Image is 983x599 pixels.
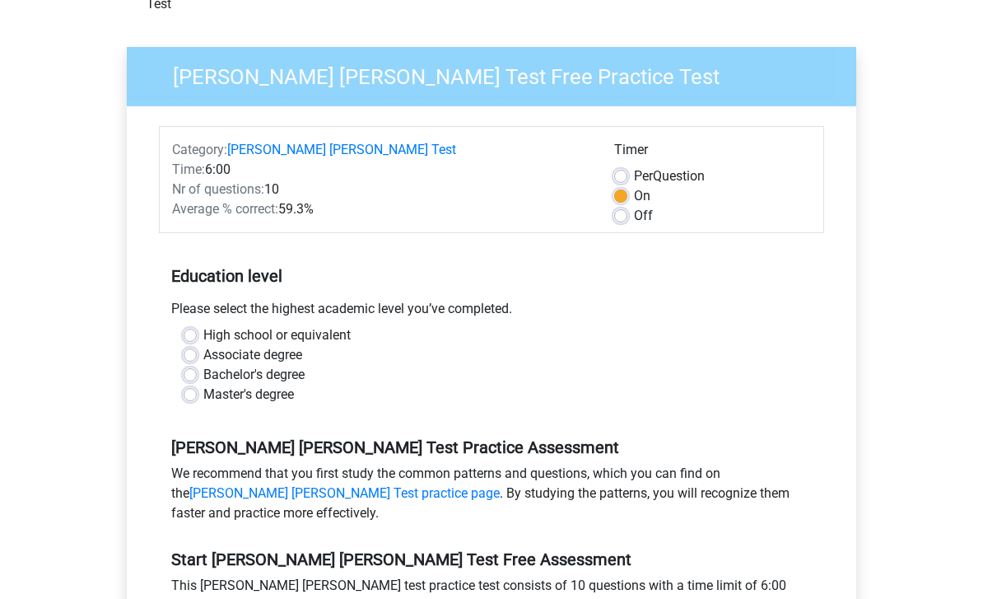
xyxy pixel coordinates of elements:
a: [PERSON_NAME] [PERSON_NAME] Test [227,143,456,158]
span: Time: [172,162,205,178]
label: Master's degree [203,386,294,405]
h5: Start [PERSON_NAME] [PERSON_NAME] Test Free Assessment [171,550,812,570]
div: 59.3% [160,200,602,220]
span: Category: [172,143,227,158]
h5: Education level [171,260,812,293]
span: Average % correct: [172,202,278,218]
a: [PERSON_NAME] [PERSON_NAME] Test practice page [189,486,500,502]
span: Per [634,169,653,185]
h3: [PERSON_NAME] [PERSON_NAME] Test Free Practice Test [153,58,844,91]
span: Nr of questions: [172,182,264,198]
label: Off [634,207,653,227]
label: Bachelor's degree [203,366,305,386]
label: Associate degree [203,346,302,366]
div: Please select the highest academic level you’ve completed. [159,300,824,326]
h5: [PERSON_NAME] [PERSON_NAME] Test Practice Assessment [171,438,812,458]
div: We recommend that you first study the common patterns and questions, which you can find on the . ... [159,465,824,531]
label: On [634,187,650,207]
div: Timer [614,141,811,167]
label: High school or equivalent [203,326,351,346]
div: 10 [160,180,602,200]
label: Question [634,167,705,187]
div: 6:00 [160,161,602,180]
